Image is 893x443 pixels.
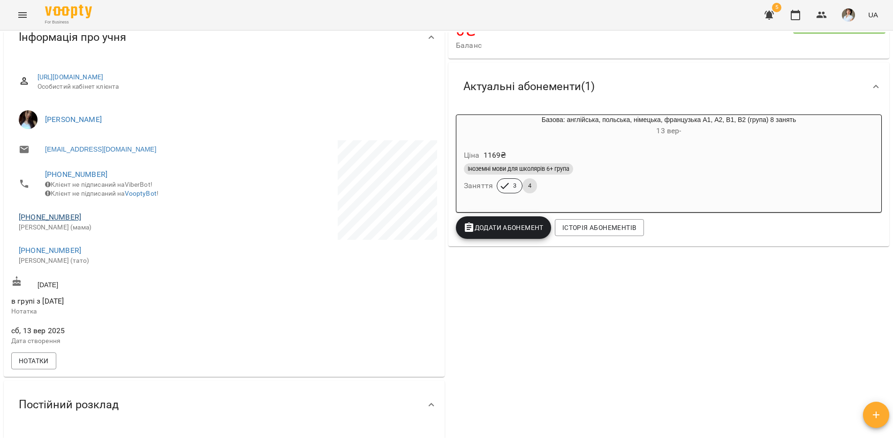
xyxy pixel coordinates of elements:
p: 1169 ₴ [484,150,507,161]
div: Інформація про учня [4,13,445,61]
img: 06122fbd42512233cf3643b7d2b9a058.jpg [842,8,855,22]
div: [DATE] [9,274,224,291]
span: в групі з [DATE] [11,297,64,306]
span: Баланс [456,40,793,51]
a: [PHONE_NUMBER] [19,213,81,221]
span: Інформація про учня [19,30,126,45]
span: Клієнт не підписаний на ViberBot! [45,181,152,188]
span: сб, 13 вер 2025 [11,325,222,336]
div: Базова: англійська, польська, німецька, французька А1, А2, В1, В2 (група) 8 занять [456,115,881,137]
span: Історія абонементів [562,222,636,233]
span: Актуальні абонементи ( 1 ) [463,79,595,94]
span: 5 [772,3,781,12]
button: Історія абонементів [555,219,644,236]
span: 13 вер - [656,126,681,135]
p: Нотатка [11,307,222,316]
button: Нотатки [11,352,56,369]
span: UA [868,10,878,20]
button: UA [864,6,882,23]
span: Нотатки [19,355,49,367]
span: Постійний розклад [19,397,119,412]
a: [PHONE_NUMBER] [19,246,81,255]
span: Іноземні мови для школярів 6+ група [464,165,573,173]
button: Додати Абонемент [456,216,551,239]
h6: Заняття [464,179,493,192]
div: Актуальні абонементи(1) [448,62,889,111]
button: Menu [11,4,34,26]
span: Особистий кабінет клієнта [38,82,430,92]
a: [PERSON_NAME] [45,115,102,124]
span: Клієнт не підписаний на ! [45,190,159,197]
p: Дата створення [11,336,222,346]
p: [PERSON_NAME] (мама) [19,223,215,232]
span: 4 [522,182,537,190]
a: [EMAIL_ADDRESS][DOMAIN_NAME] [45,145,156,154]
span: Додати Абонемент [463,222,544,233]
img: Voopty Logo [45,5,92,18]
a: VooptyBot [125,190,157,197]
h6: Ціна [464,149,480,162]
div: Постійний розклад [4,381,445,429]
a: [URL][DOMAIN_NAME] [38,73,104,81]
button: Базова: англійська, польська, німецька, французька А1, А2, В1, В2 (група) 8 занять13 вер- Ціна116... [456,115,881,205]
a: [PHONE_NUMBER] [45,170,107,179]
img: Василевська Анастасія Михайлівна [19,110,38,129]
span: 3 [507,182,522,190]
p: [PERSON_NAME] (тато) [19,256,215,266]
span: For Business [45,19,92,25]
